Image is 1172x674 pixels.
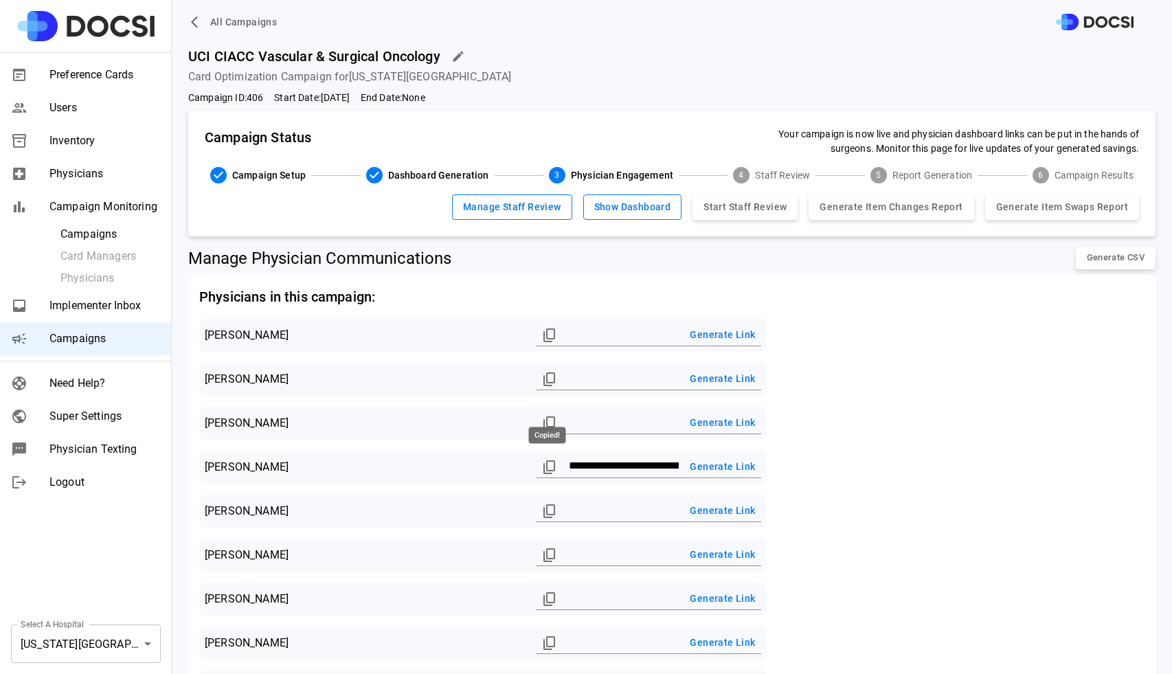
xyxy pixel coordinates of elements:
[536,409,563,437] button: Copied!
[21,618,84,630] label: Select A Hospital
[755,168,810,182] span: Staff Review
[60,226,160,243] span: Campaigns
[49,199,160,215] span: Campaign Monitoring
[49,67,160,83] span: Preference Cards
[388,168,489,182] span: Dashboard Generation
[684,410,760,436] button: Generate Link
[684,630,760,655] button: Generate Link
[536,629,563,657] button: Copied!
[49,297,160,314] span: Implementer Inbox
[199,286,1145,308] h6: Physicians in this campaign:
[985,194,1139,220] button: Generate Item Swaps Report
[809,194,973,220] button: Generate Item Changes Report
[205,327,519,344] span: [PERSON_NAME]
[692,194,798,220] button: Start Staff Review
[205,547,519,563] span: [PERSON_NAME]
[205,127,311,156] span: Campaign Status
[49,375,160,392] span: Need Help?
[11,625,161,663] div: [US_STATE][GEOGRAPHIC_DATA]
[1056,14,1134,31] img: DOCSI Logo
[1055,168,1134,182] span: Campaign Results
[1038,170,1043,180] text: 6
[49,474,160,491] span: Logout
[554,170,559,180] text: 3
[684,542,760,568] button: Generate Link
[205,635,519,651] span: [PERSON_NAME]
[205,415,519,431] span: [PERSON_NAME]
[876,170,881,180] text: 5
[1076,247,1156,269] button: Generate CSV
[684,498,760,524] button: Generate Link
[536,366,563,393] button: Copied!
[529,427,566,444] div: Copied!
[49,441,160,458] span: Physician Texting
[17,11,155,41] img: Site Logo
[49,133,160,149] span: Inventory
[210,14,277,31] span: All Campaigns
[536,585,563,613] button: Copied!
[188,69,1156,85] span: Card Optimization Campaign for [US_STATE][GEOGRAPHIC_DATA]
[49,330,160,347] span: Campaigns
[684,366,760,392] button: Generate Link
[188,91,263,105] span: Campaign ID: 406
[739,170,744,180] text: 4
[49,408,160,425] span: Super Settings
[684,454,760,480] button: Generate Link
[536,322,563,349] button: Copied!
[49,100,160,116] span: Users
[571,168,673,182] span: Physician Engagement
[361,91,425,105] span: End Date: None
[536,497,563,525] button: Copied!
[274,91,350,105] span: Start Date: [DATE]
[536,453,563,481] button: Copied!
[684,586,760,611] button: Generate Link
[536,541,563,569] button: Copied!
[49,166,160,182] span: Physicians
[205,459,519,475] span: [PERSON_NAME]
[583,194,682,220] button: Show Dashboard
[188,10,282,35] button: All Campaigns
[205,371,519,387] span: [PERSON_NAME]
[232,168,306,182] span: Campaign Setup
[188,247,451,269] h5: Manage Physician Communications
[452,194,572,220] button: Manage Staff Review
[205,503,519,519] span: [PERSON_NAME]
[765,127,1139,156] p: Your campaign is now live and physician dashboard links can be put in the hands of surgeons. Moni...
[205,591,519,607] span: [PERSON_NAME]
[684,322,760,348] button: Generate Link
[188,46,440,67] span: UCI CIACC Vascular & Surgical Oncology
[892,168,973,182] span: Report Generation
